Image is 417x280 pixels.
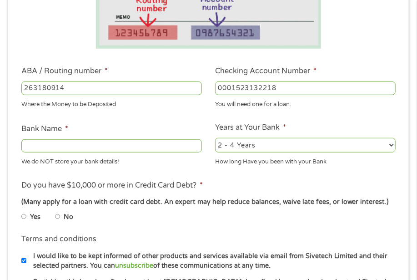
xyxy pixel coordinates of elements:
[115,262,153,270] a: unsubscribe
[21,181,203,190] label: Do you have $10,000 or more in Credit Card Debt?
[21,66,108,76] label: ABA / Routing number
[21,234,96,244] label: Terms and conditions
[215,81,396,95] input: 345634636
[64,212,73,222] label: No
[21,124,68,134] label: Bank Name
[26,251,400,271] label: I would like to be kept informed of other products and services available via email from Sivetech...
[21,154,202,167] div: We do NOT store your bank details!
[21,97,202,109] div: Where the Money to be Deposited
[21,81,202,95] input: 263177916
[215,66,317,76] label: Checking Account Number
[21,197,396,207] div: (Many apply for a loan with credit card debt. An expert may help reduce balances, waive late fees...
[30,212,40,222] label: Yes
[215,97,396,109] div: You will need one for a loan.
[215,154,396,167] div: How long Have you been with your Bank
[215,123,286,132] label: Years at Your Bank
